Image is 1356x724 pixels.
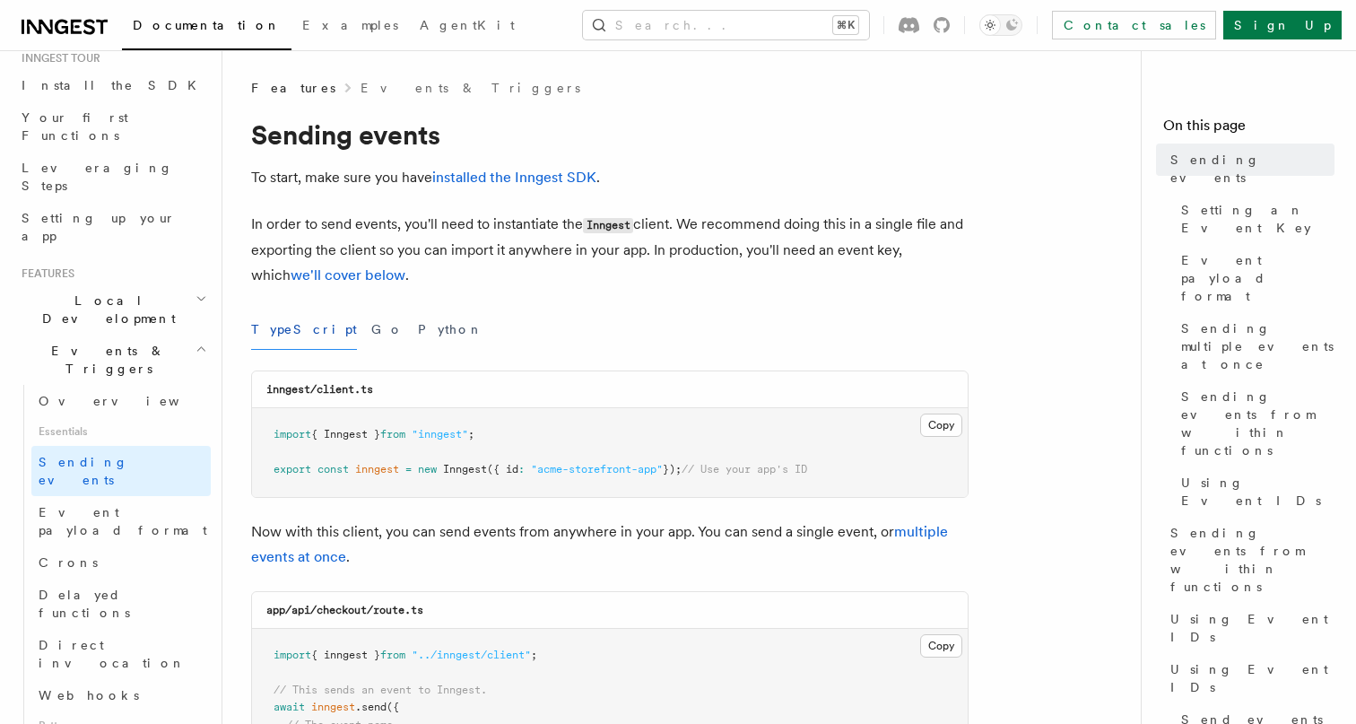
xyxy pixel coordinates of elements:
[31,679,211,711] a: Webhooks
[1163,517,1334,603] a: Sending events from within functions
[31,385,211,417] a: Overview
[14,284,211,335] button: Local Development
[531,463,663,475] span: "acme-storefront-app"
[583,11,869,39] button: Search...⌘K
[14,335,211,385] button: Events & Triggers
[251,310,357,350] button: TypeScript
[14,202,211,252] a: Setting up your app
[468,428,474,441] span: ;
[39,394,223,408] span: Overview
[22,211,176,243] span: Setting up your app
[31,417,211,446] span: Essentials
[39,455,128,487] span: Sending events
[1174,380,1334,467] a: Sending events from within functions
[311,649,380,661] span: { inngest }
[14,342,196,378] span: Events & Triggers
[274,701,305,713] span: await
[39,555,98,570] span: Crons
[1181,251,1334,305] span: Event payload format
[1223,11,1342,39] a: Sign Up
[22,110,128,143] span: Your first Functions
[1181,201,1334,237] span: Setting an Event Key
[251,523,948,565] a: multiple events at once
[14,51,100,65] span: Inngest tour
[380,649,405,661] span: from
[1163,115,1334,144] h4: On this page
[1170,524,1334,596] span: Sending events from within functions
[291,266,405,283] a: we'll cover below
[122,5,291,50] a: Documentation
[133,18,281,32] span: Documentation
[251,165,969,190] p: To start, make sure you have .
[251,118,969,151] h1: Sending events
[1170,151,1334,187] span: Sending events
[487,463,518,475] span: ({ id
[412,649,531,661] span: "../inngest/client"
[663,463,682,475] span: });
[251,79,335,97] span: Features
[443,463,487,475] span: Inngest
[39,688,139,702] span: Webhooks
[371,310,404,350] button: Go
[355,463,399,475] span: inngest
[31,496,211,546] a: Event payload format
[22,161,173,193] span: Leveraging Steps
[14,101,211,152] a: Your first Functions
[14,266,74,281] span: Features
[920,634,962,658] button: Copy
[31,579,211,629] a: Delayed functions
[274,649,311,661] span: import
[412,428,468,441] span: "inngest"
[418,463,437,475] span: new
[833,16,858,34] kbd: ⌘K
[920,414,962,437] button: Copy
[274,428,311,441] span: import
[31,546,211,579] a: Crons
[518,463,525,475] span: :
[317,463,349,475] span: const
[420,18,515,32] span: AgentKit
[1163,653,1334,703] a: Using Event IDs
[31,446,211,496] a: Sending events
[22,78,207,92] span: Install the SDK
[14,152,211,202] a: Leveraging Steps
[387,701,399,713] span: ({
[1174,244,1334,312] a: Event payload format
[405,463,412,475] span: =
[1163,144,1334,194] a: Sending events
[583,218,633,233] code: Inngest
[1174,194,1334,244] a: Setting an Event Key
[291,5,409,48] a: Examples
[274,463,311,475] span: export
[302,18,398,32] span: Examples
[1170,610,1334,646] span: Using Event IDs
[355,701,387,713] span: .send
[361,79,580,97] a: Events & Triggers
[1163,603,1334,653] a: Using Event IDs
[311,428,380,441] span: { Inngest }
[1052,11,1216,39] a: Contact sales
[1181,388,1334,459] span: Sending events from within functions
[251,519,969,570] p: Now with this client, you can send events from anywhere in your app. You can send a single event,...
[1181,474,1334,510] span: Using Event IDs
[39,588,130,620] span: Delayed functions
[251,212,969,288] p: In order to send events, you'll need to instantiate the client. We recommend doing this in a sing...
[14,292,196,327] span: Local Development
[266,383,373,396] code: inngest/client.ts
[39,505,207,537] span: Event payload format
[39,638,186,670] span: Direct invocation
[1181,319,1334,373] span: Sending multiple events at once
[380,428,405,441] span: from
[1174,312,1334,380] a: Sending multiple events at once
[979,14,1022,36] button: Toggle dark mode
[274,684,487,696] span: // This sends an event to Inngest.
[682,463,807,475] span: // Use your app's ID
[1174,467,1334,517] a: Using Event IDs
[418,310,483,350] button: Python
[266,604,423,616] code: app/api/checkout/route.ts
[14,69,211,101] a: Install the SDK
[311,701,355,713] span: inngest
[1170,660,1334,696] span: Using Event IDs
[409,5,526,48] a: AgentKit
[432,169,596,186] a: installed the Inngest SDK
